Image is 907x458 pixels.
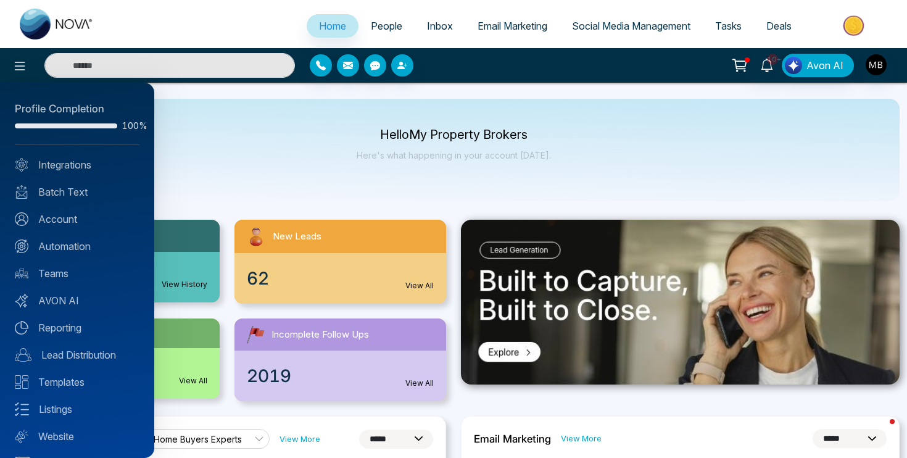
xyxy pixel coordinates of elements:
[15,239,28,253] img: Automation.svg
[15,101,139,117] div: Profile Completion
[15,267,28,280] img: team.svg
[15,293,139,308] a: AVON AI
[15,375,139,389] a: Templates
[15,157,139,172] a: Integrations
[15,185,28,199] img: batch_text_white.png
[15,212,139,227] a: Account
[15,430,28,443] img: Website.svg
[15,239,139,254] a: Automation
[15,402,139,417] a: Listings
[15,321,28,335] img: Reporting.svg
[122,122,139,130] span: 100%
[15,294,28,307] img: Avon-AI.svg
[865,416,895,446] iframe: Intercom live chat
[15,375,28,389] img: Templates.svg
[15,320,139,335] a: Reporting
[15,158,28,172] img: Integrated.svg
[15,348,139,362] a: Lead Distribution
[15,185,139,199] a: Batch Text
[15,212,28,226] img: Account.svg
[15,429,139,444] a: Website
[15,402,29,416] img: Listings.svg
[15,348,31,362] img: Lead-dist.svg
[15,266,139,281] a: Teams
